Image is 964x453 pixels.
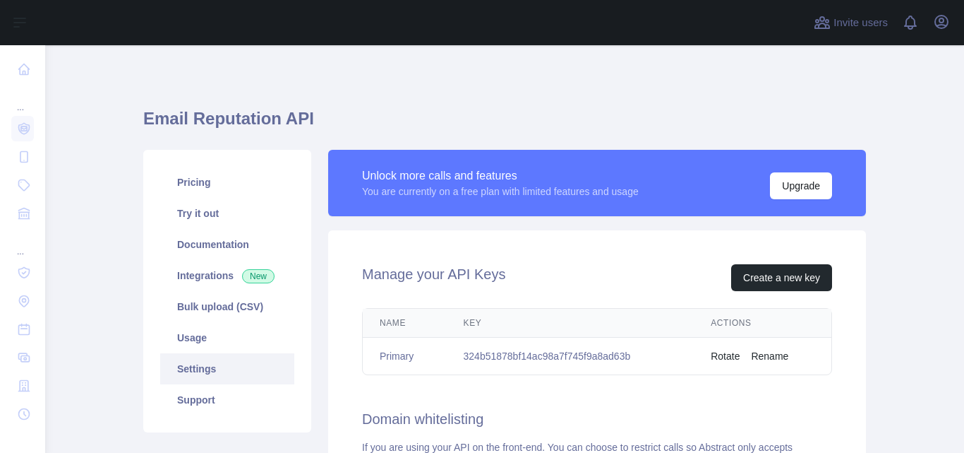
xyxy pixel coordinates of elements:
[160,291,294,322] a: Bulk upload (CSV)
[711,349,740,363] button: Rotate
[160,353,294,384] a: Settings
[160,198,294,229] a: Try it out
[447,338,694,375] td: 324b51878bf14ac98a7f745f9a8ad63b
[447,309,694,338] th: Key
[731,264,832,291] button: Create a new key
[833,15,888,31] span: Invite users
[160,384,294,416] a: Support
[160,167,294,198] a: Pricing
[160,229,294,260] a: Documentation
[362,409,832,429] h2: Domain whitelisting
[751,349,788,363] button: Rename
[242,269,275,283] span: New
[362,167,639,184] div: Unlock more calls and features
[694,309,831,338] th: Actions
[160,322,294,353] a: Usage
[160,260,294,291] a: Integrations New
[11,85,34,113] div: ...
[362,184,639,199] div: You are currently on a free plan with limited features and usage
[811,11,891,34] button: Invite users
[363,309,447,338] th: Name
[11,229,34,257] div: ...
[143,107,866,141] h1: Email Reputation API
[770,172,832,199] button: Upgrade
[363,338,447,375] td: Primary
[362,264,505,291] h2: Manage your API Keys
